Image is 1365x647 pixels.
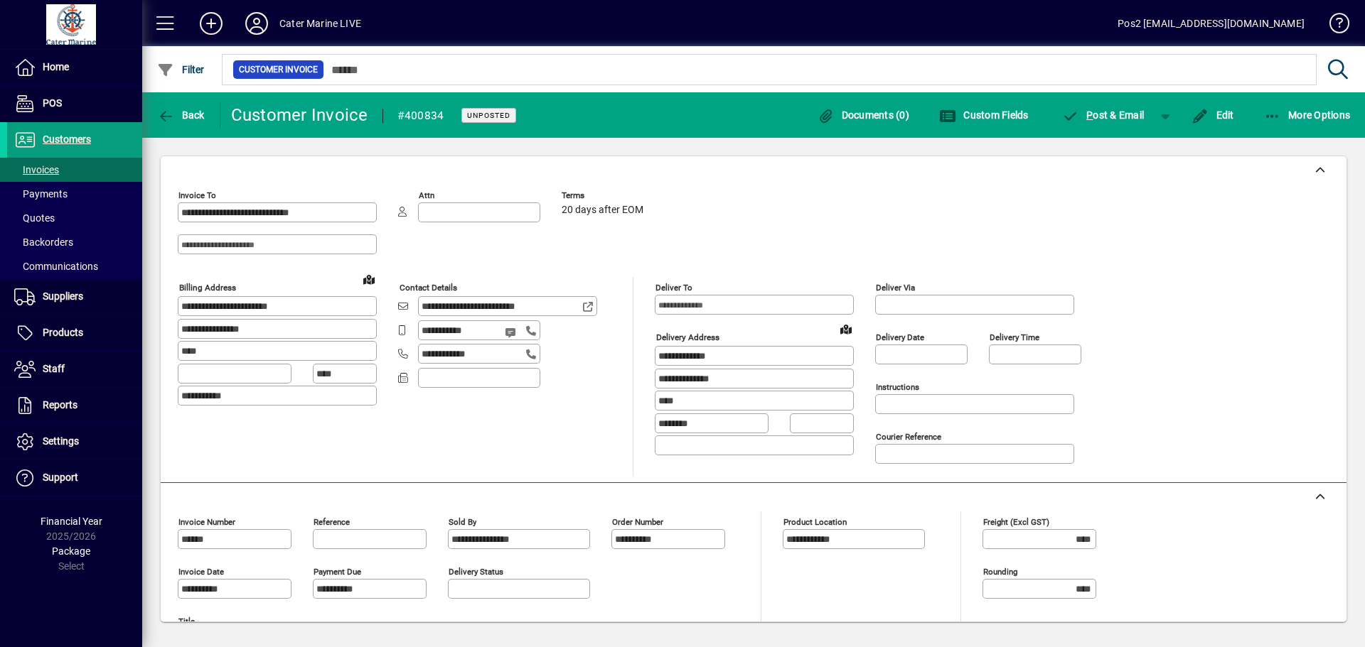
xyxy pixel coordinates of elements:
span: Support [43,472,78,483]
mat-label: Reference [314,517,350,527]
a: Suppliers [7,279,142,315]
mat-label: Instructions [876,382,919,392]
div: #400834 [397,104,444,127]
mat-label: Attn [419,190,434,200]
a: Reports [7,388,142,423]
span: Back [157,109,205,121]
div: Customer Invoice [231,104,368,126]
span: Unposted [467,111,510,120]
span: Settings [43,435,79,447]
span: Custom Fields [939,109,1029,121]
button: Documents (0) [813,102,913,128]
button: Back [154,102,208,128]
span: Payments [14,188,68,200]
mat-label: Courier Reference [876,432,941,442]
a: View on map [835,317,857,340]
a: Invoices [7,158,142,182]
mat-label: Invoice number [178,517,235,527]
span: Quotes [14,212,55,224]
a: Payments [7,182,142,206]
a: View on map [358,268,380,290]
button: Profile [234,11,279,36]
span: Edit [1192,109,1234,121]
span: Documents (0) [817,109,909,121]
a: Settings [7,424,142,460]
span: Suppliers [43,290,83,302]
mat-label: Deliver via [876,283,915,293]
span: 20 days after EOM [562,205,643,216]
a: Products [7,315,142,351]
button: Send SMS [495,315,529,349]
a: Quotes [7,206,142,230]
mat-label: Title [178,616,195,626]
button: Custom Fields [936,102,1032,128]
a: Home [7,50,142,85]
mat-label: Order number [612,517,663,527]
span: Staff [43,363,65,374]
a: Backorders [7,230,142,254]
button: Add [188,11,234,36]
span: Products [43,327,83,338]
mat-label: Payment due [314,567,361,577]
button: Post & Email [1055,102,1152,128]
span: More Options [1264,109,1351,121]
div: Cater Marine LIVE [279,12,361,35]
a: Knowledge Base [1319,3,1347,49]
mat-label: Sold by [449,517,476,527]
span: POS [43,97,62,109]
span: Filter [157,64,205,75]
mat-label: Invoice date [178,567,224,577]
a: Communications [7,254,142,278]
mat-label: Invoice To [178,190,216,200]
a: Staff [7,352,142,387]
mat-label: Delivery date [876,332,924,342]
app-page-header-button: Back [142,102,220,128]
span: Financial Year [41,516,102,527]
mat-label: Product location [783,517,847,527]
span: Invoices [14,164,59,175]
span: Terms [562,191,647,200]
span: Customer Invoice [239,62,318,77]
button: More Options [1260,102,1354,128]
span: Package [52,545,90,557]
a: Support [7,460,142,496]
button: Edit [1188,102,1238,128]
span: Home [43,61,69,72]
button: Filter [154,57,208,82]
mat-label: Delivery time [990,332,1039,342]
span: Backorders [14,236,73,248]
span: Reports [43,399,77,411]
span: ost & Email [1062,109,1145,121]
div: Pos2 [EMAIL_ADDRESS][DOMAIN_NAME] [1118,12,1305,35]
span: P [1086,109,1093,121]
mat-label: Freight (excl GST) [983,517,1049,527]
span: Customers [43,134,91,145]
span: Communications [14,261,98,272]
a: POS [7,86,142,121]
mat-label: Rounding [983,567,1017,577]
mat-label: Delivery status [449,567,503,577]
mat-label: Deliver To [655,283,692,293]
